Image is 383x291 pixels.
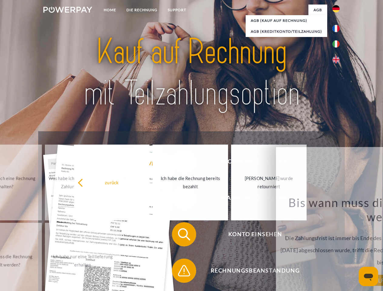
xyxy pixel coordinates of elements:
[332,5,340,12] img: de
[58,29,325,116] img: title-powerpay_de.svg
[49,253,117,269] div: Ich habe nur eine Teillieferung erhalten
[176,263,192,278] img: qb_warning.svg
[172,222,330,246] button: Konto einsehen
[235,174,303,191] div: [PERSON_NAME] wurde retourniert
[49,174,117,191] div: Was habe ich noch offen, ist meine Zahlung eingegangen?
[246,26,327,37] a: AGB (Kreditkonto/Teilzahlung)
[99,5,121,15] a: Home
[43,7,92,13] img: logo-powerpay-white.svg
[308,5,327,15] a: agb
[172,259,330,283] button: Rechnungsbeanstandung
[332,25,340,32] img: fr
[181,222,329,246] span: Konto einsehen
[121,5,163,15] a: DIE RECHNUNG
[176,227,192,242] img: qb_search.svg
[45,145,120,220] a: Was habe ich noch offen, ist meine Zahlung eingegangen?
[156,174,224,191] div: Ich habe die Rechnung bereits bezahlt
[181,259,329,283] span: Rechnungsbeanstandung
[78,178,146,186] div: zurück
[332,56,340,63] img: en
[163,5,191,15] a: SUPPORT
[359,267,378,286] iframe: Schaltfläche zum Öffnen des Messaging-Fensters
[246,15,327,26] a: AGB (Kauf auf Rechnung)
[332,40,340,48] img: it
